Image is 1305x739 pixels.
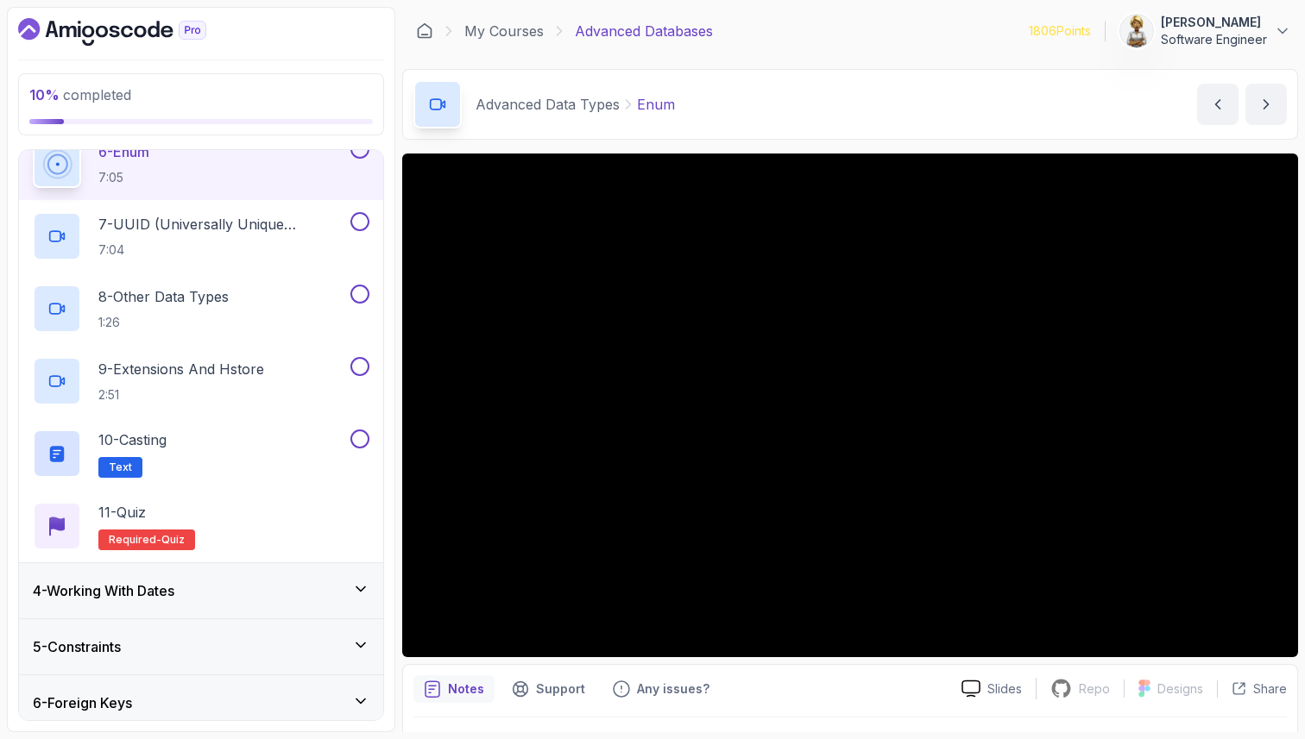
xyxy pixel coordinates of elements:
h3: 4 - Working With Dates [33,580,174,601]
p: Designs [1157,680,1203,698]
p: 8 - Other Data Types [98,286,229,307]
iframe: 6 - ENUM [402,153,1298,657]
button: 9-Extensions And Hstore2:51 [33,357,369,405]
span: 10 % [29,86,60,103]
p: 2:51 [98,386,264,404]
button: 6-Foreign Keys [19,675,383,730]
p: [PERSON_NAME] [1161,14,1267,31]
h3: 6 - Foreign Keys [33,692,132,713]
p: 1:26 [98,314,229,331]
button: 10-CastingText [33,429,369,478]
p: Enum [637,94,675,115]
button: user profile image[PERSON_NAME]Software Engineer [1119,14,1291,48]
button: 4-Working With Dates [19,563,383,618]
button: 5-Constraints [19,619,383,674]
p: 1806 Points [1029,22,1091,40]
button: next content [1245,84,1287,125]
p: Repo [1079,680,1110,698]
a: Slides [948,680,1036,698]
button: Feedback button [602,675,720,703]
span: quiz [161,533,185,547]
button: 7-UUID (Universally Unique Identifier)7:04 [33,212,369,260]
p: 6 - Enum [98,141,149,162]
span: Required- [109,533,161,547]
a: My Courses [464,21,544,41]
h3: 5 - Constraints [33,636,121,657]
button: 6-Enum7:05 [33,140,369,188]
p: 7:05 [98,169,149,186]
p: Slides [987,680,1022,698]
button: Support button [501,675,596,703]
img: user profile image [1120,15,1153,47]
p: Any issues? [637,680,709,698]
p: Support [536,680,585,698]
span: Text [109,460,132,474]
p: 11 - Quiz [98,502,146,523]
p: Advanced Databases [575,21,713,41]
button: 11-QuizRequired-quiz [33,502,369,550]
p: Notes [448,680,484,698]
p: 7:04 [98,241,347,259]
a: Dashboard [18,18,246,46]
p: Software Engineer [1161,31,1267,48]
span: completed [29,86,131,103]
p: 10 - Casting [98,429,167,450]
button: notes button [413,675,495,703]
button: Share [1217,680,1287,698]
p: 9 - Extensions And Hstore [98,359,264,379]
a: Dashboard [416,22,433,40]
p: Advanced Data Types [476,94,620,115]
p: Share [1253,680,1287,698]
button: previous content [1197,84,1239,125]
p: 7 - UUID (Universally Unique Identifier) [98,214,347,235]
button: 8-Other Data Types1:26 [33,285,369,333]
